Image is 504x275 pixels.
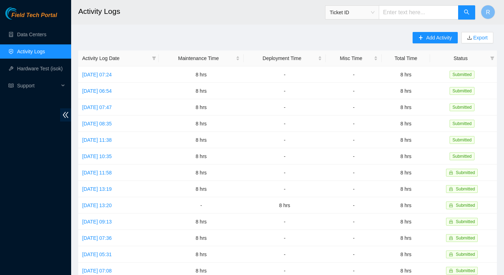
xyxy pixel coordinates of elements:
[244,246,325,263] td: -
[450,120,474,128] span: Submitted
[159,246,244,263] td: 8 hrs
[326,83,382,99] td: -
[464,9,469,16] span: search
[150,53,158,64] span: filter
[326,165,382,181] td: -
[456,236,475,241] span: Submitted
[82,137,112,143] a: [DATE] 11:38
[326,115,382,132] td: -
[326,148,382,165] td: -
[379,5,458,20] input: Enter text here...
[490,56,494,60] span: filter
[326,181,382,197] td: -
[426,34,452,42] span: Add Activity
[382,132,430,148] td: 8 hrs
[244,181,325,197] td: -
[326,132,382,148] td: -
[82,219,112,225] a: [DATE] 09:13
[449,220,453,224] span: lock
[326,66,382,83] td: -
[461,32,493,43] button: downloadExport
[17,49,45,54] a: Activity Logs
[449,236,453,240] span: lock
[449,203,453,207] span: lock
[244,197,325,214] td: 8 hrs
[382,115,430,132] td: 8 hrs
[472,35,488,41] a: Export
[456,203,475,208] span: Submitted
[413,32,457,43] button: plusAdd Activity
[456,219,475,224] span: Submitted
[449,171,453,175] span: lock
[330,7,375,18] span: Ticket ID
[82,88,112,94] a: [DATE] 06:54
[382,230,430,246] td: 8 hrs
[244,230,325,246] td: -
[11,12,57,19] span: Field Tech Portal
[5,7,36,20] img: Akamai Technologies
[82,54,149,62] span: Activity Log Date
[82,203,112,208] a: [DATE] 13:20
[244,214,325,230] td: -
[159,83,244,99] td: 8 hrs
[326,214,382,230] td: -
[382,214,430,230] td: 8 hrs
[450,87,474,95] span: Submitted
[17,79,59,93] span: Support
[244,66,325,83] td: -
[17,66,63,71] a: Hardware Test (isok)
[17,32,46,37] a: Data Centers
[159,181,244,197] td: 8 hrs
[486,8,490,17] span: R
[82,72,112,77] a: [DATE] 07:24
[60,108,71,122] span: double-left
[456,187,475,192] span: Submitted
[456,170,475,175] span: Submitted
[449,269,453,273] span: lock
[456,268,475,273] span: Submitted
[82,252,112,257] a: [DATE] 05:31
[382,50,430,66] th: Total Time
[159,214,244,230] td: 8 hrs
[326,197,382,214] td: -
[244,165,325,181] td: -
[82,186,112,192] a: [DATE] 13:19
[458,5,475,20] button: search
[382,246,430,263] td: 8 hrs
[450,152,474,160] span: Submitted
[5,13,57,22] a: Akamai TechnologiesField Tech Portal
[481,5,495,19] button: R
[382,99,430,115] td: 8 hrs
[159,66,244,83] td: 8 hrs
[244,99,325,115] td: -
[159,115,244,132] td: 8 hrs
[418,35,423,41] span: plus
[244,115,325,132] td: -
[382,83,430,99] td: 8 hrs
[382,197,430,214] td: 8 hrs
[489,53,496,64] span: filter
[326,246,382,263] td: -
[326,99,382,115] td: -
[82,153,112,159] a: [DATE] 10:35
[382,148,430,165] td: 8 hrs
[82,268,112,274] a: [DATE] 07:08
[82,121,112,126] a: [DATE] 08:35
[450,71,474,79] span: Submitted
[159,148,244,165] td: 8 hrs
[159,132,244,148] td: 8 hrs
[244,132,325,148] td: -
[159,197,244,214] td: -
[434,54,487,62] span: Status
[152,56,156,60] span: filter
[244,148,325,165] td: -
[382,181,430,197] td: 8 hrs
[159,165,244,181] td: 8 hrs
[82,170,112,176] a: [DATE] 11:58
[467,35,472,41] span: download
[450,136,474,144] span: Submitted
[9,83,14,88] span: read
[382,165,430,181] td: 8 hrs
[449,187,453,191] span: lock
[159,230,244,246] td: 8 hrs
